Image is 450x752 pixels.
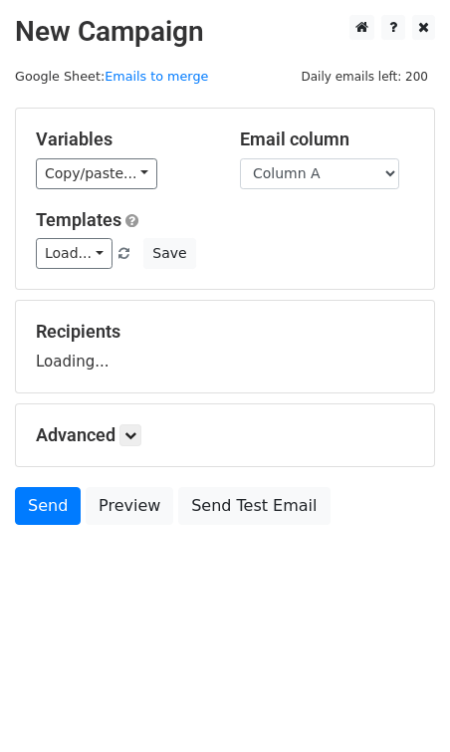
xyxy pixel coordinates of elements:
a: Emails to merge [105,69,208,84]
h5: Recipients [36,321,414,343]
a: Send [15,487,81,525]
small: Google Sheet: [15,69,208,84]
a: Templates [36,209,121,230]
div: Loading... [36,321,414,373]
a: Preview [86,487,173,525]
button: Save [143,238,195,269]
a: Copy/paste... [36,158,157,189]
h5: Email column [240,128,414,150]
a: Load... [36,238,112,269]
a: Daily emails left: 200 [294,69,435,84]
h5: Advanced [36,424,414,446]
span: Daily emails left: 200 [294,66,435,88]
h5: Variables [36,128,210,150]
h2: New Campaign [15,15,435,49]
a: Send Test Email [178,487,330,525]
